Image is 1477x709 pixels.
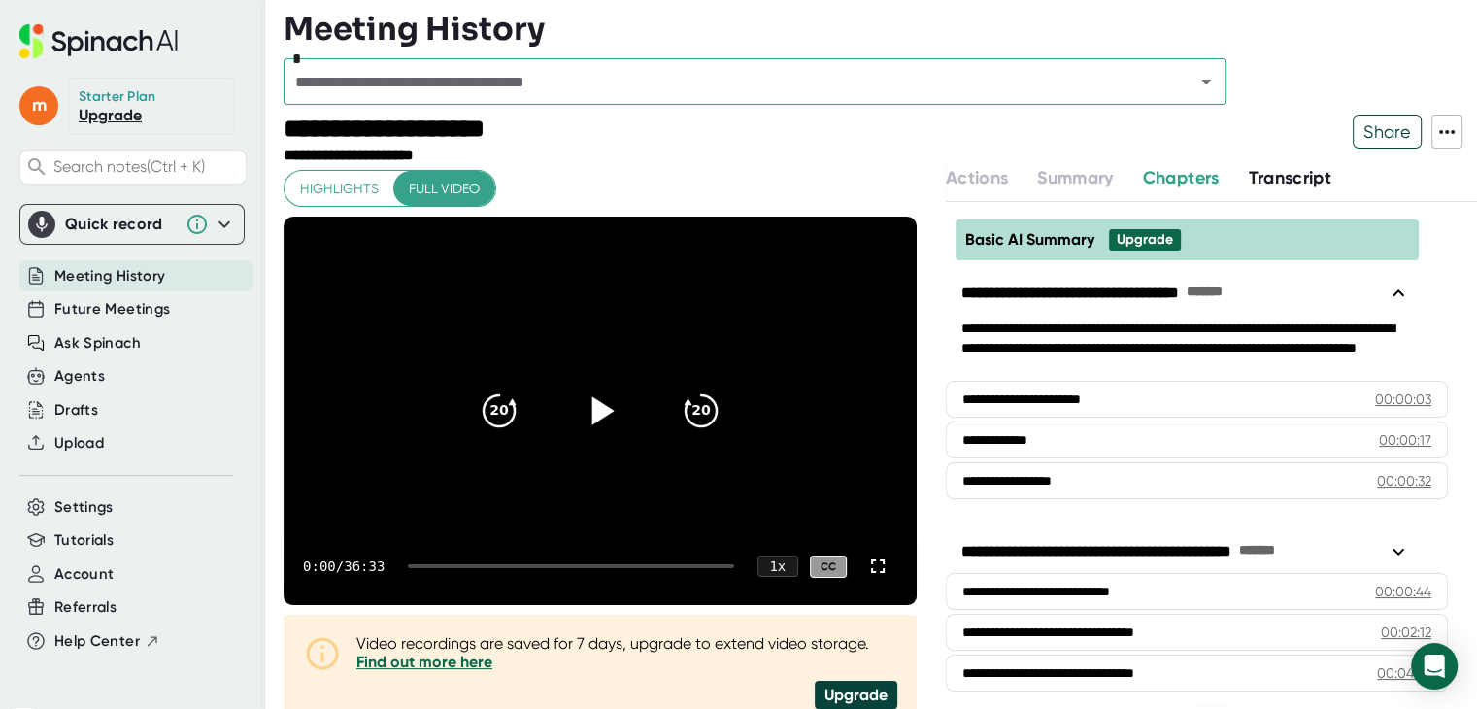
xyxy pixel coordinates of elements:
div: 1 x [757,556,798,577]
div: Upgrade [815,681,897,709]
div: 00:00:32 [1377,471,1431,490]
button: Summary [1037,165,1113,191]
span: Basic AI Summary [965,230,1094,249]
div: Upgrade [1117,231,1173,249]
div: Open Intercom Messenger [1411,643,1458,690]
span: Chapters [1143,167,1220,188]
div: Video recordings are saved for 7 days, upgrade to extend video storage. [356,634,897,671]
div: 00:02:12 [1381,623,1431,642]
button: Settings [54,496,114,519]
button: Ask Spinach [54,332,141,354]
button: Drafts [54,399,98,422]
button: Full video [393,171,495,207]
span: Transcript [1248,167,1331,188]
div: 0:00 / 36:33 [303,558,385,574]
button: Account [54,563,114,586]
button: Open [1192,68,1220,95]
div: 00:00:03 [1375,389,1431,409]
div: 00:00:44 [1375,582,1431,601]
button: Upload [54,432,104,455]
a: Upgrade [79,106,142,124]
span: m [19,86,58,125]
button: Transcript [1248,165,1331,191]
button: Future Meetings [54,298,170,321]
button: Help Center [54,630,160,653]
div: Quick record [28,205,236,244]
div: Quick record [65,215,176,234]
div: Starter Plan [79,88,156,106]
button: Highlights [285,171,394,207]
div: 00:00:17 [1379,430,1431,450]
span: Highlights [300,177,379,201]
span: Full video [409,177,480,201]
span: Share [1354,115,1421,149]
button: Tutorials [54,529,114,552]
span: Help Center [54,630,140,653]
span: Summary [1037,167,1113,188]
button: Share [1353,115,1422,149]
h3: Meeting History [284,11,545,48]
button: Meeting History [54,265,165,287]
div: 00:04:59 [1377,663,1431,683]
span: Actions [946,167,1008,188]
button: Actions [946,165,1008,191]
span: Search notes (Ctrl + K) [53,157,241,176]
button: Chapters [1143,165,1220,191]
button: Agents [54,365,105,388]
div: CC [810,556,847,578]
a: Find out more here [356,653,492,671]
button: Referrals [54,596,117,619]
